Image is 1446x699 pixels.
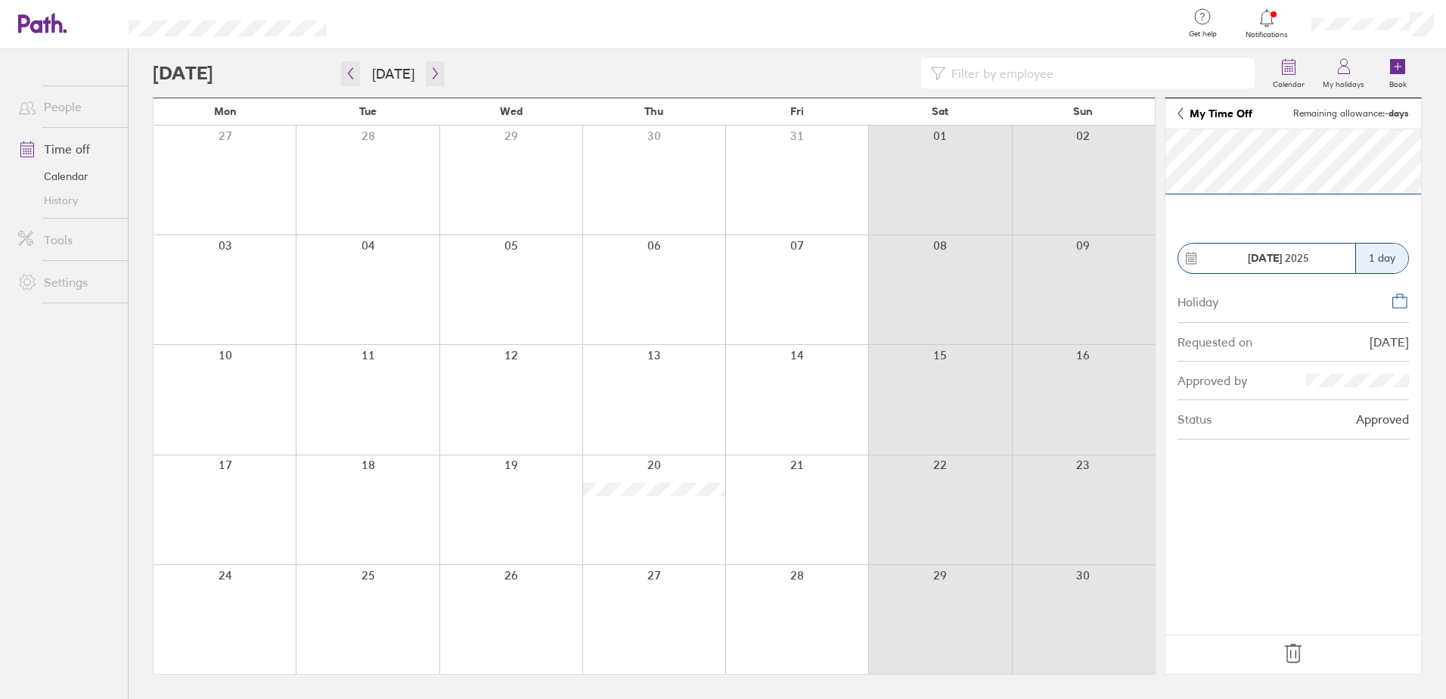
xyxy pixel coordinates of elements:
[1314,76,1373,89] label: My holidays
[1356,412,1409,426] div: Approved
[6,134,128,164] a: Time off
[1264,76,1314,89] label: Calendar
[790,105,804,117] span: Fri
[932,105,948,117] span: Sat
[945,59,1246,88] input: Filter by employee
[6,225,128,255] a: Tools
[6,188,128,213] a: History
[1264,49,1314,98] a: Calendar
[1178,412,1212,426] div: Status
[1373,49,1422,98] a: Book
[1073,105,1093,117] span: Sun
[214,105,237,117] span: Mon
[1243,30,1292,39] span: Notifications
[500,105,523,117] span: Wed
[1314,49,1373,98] a: My holidays
[1243,8,1292,39] a: Notifications
[6,267,128,297] a: Settings
[360,61,427,86] button: [DATE]
[1385,107,1409,119] strong: - days
[1248,252,1309,264] span: 2025
[1355,244,1408,273] div: 1 day
[1178,374,1247,387] div: Approved by
[644,105,663,117] span: Thu
[1370,335,1409,349] div: [DATE]
[1178,107,1252,120] a: My Time Off
[359,105,377,117] span: Tue
[1380,76,1416,89] label: Book
[1293,108,1409,119] span: Remaining allowance:
[1248,251,1282,265] strong: [DATE]
[6,92,128,122] a: People
[1178,30,1227,39] span: Get help
[6,164,128,188] a: Calendar
[1178,292,1218,309] div: Holiday
[1178,335,1252,349] div: Requested on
